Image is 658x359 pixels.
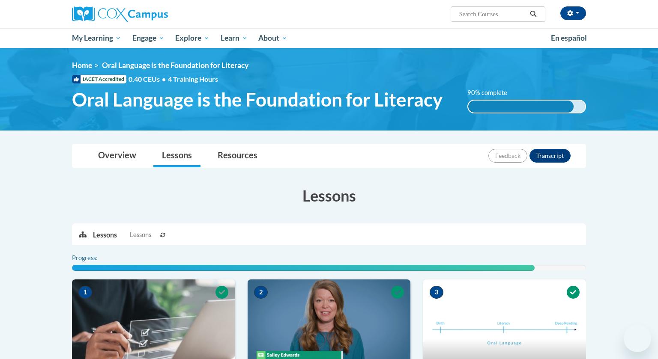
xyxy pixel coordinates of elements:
[72,61,92,70] a: Home
[253,28,293,48] a: About
[458,9,527,19] input: Search Courses
[258,33,287,43] span: About
[72,88,443,111] span: Oral Language is the Foundation for Literacy
[170,28,215,48] a: Explore
[430,286,443,299] span: 3
[221,33,248,43] span: Learn
[72,253,121,263] label: Progress:
[162,75,166,83] span: •
[529,149,571,163] button: Transcript
[545,29,592,47] a: En español
[527,9,540,19] button: Search
[59,28,599,48] div: Main menu
[153,145,200,167] a: Lessons
[168,75,218,83] span: 4 Training Hours
[254,286,268,299] span: 2
[66,28,127,48] a: My Learning
[175,33,209,43] span: Explore
[78,286,92,299] span: 1
[215,28,253,48] a: Learn
[488,149,527,163] button: Feedback
[90,145,145,167] a: Overview
[551,33,587,42] span: En español
[560,6,586,20] button: Account Settings
[102,61,248,70] span: Oral Language is the Foundation for Literacy
[72,33,121,43] span: My Learning
[129,74,168,84] span: 0.40 CEUs
[624,325,651,352] iframe: Button to launch messaging window
[467,88,517,98] label: 90% complete
[72,75,126,83] span: IACET Accredited
[93,230,117,240] p: Lessons
[468,101,574,113] div: 90% complete
[209,145,266,167] a: Resources
[132,33,164,43] span: Engage
[72,6,168,22] img: Cox Campus
[130,230,151,240] span: Lessons
[127,28,170,48] a: Engage
[72,185,586,206] h3: Lessons
[72,6,235,22] a: Cox Campus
